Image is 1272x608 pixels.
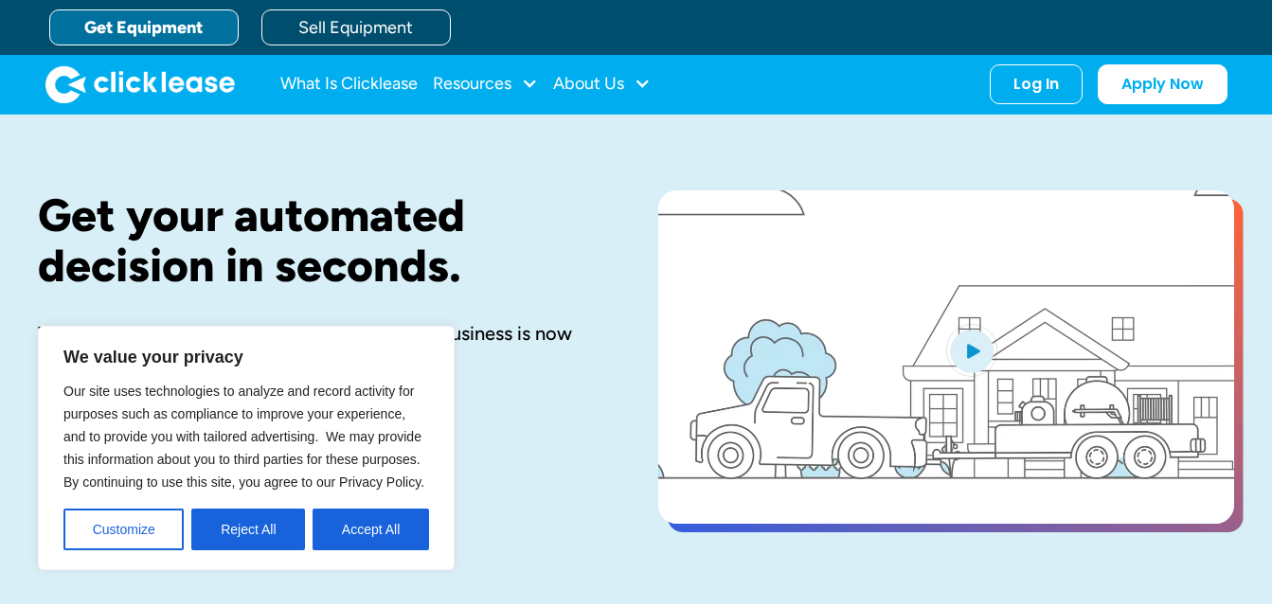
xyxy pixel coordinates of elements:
a: Apply Now [1098,64,1227,104]
img: Blue play button logo on a light blue circular background [946,324,997,377]
a: Get Equipment [49,9,239,45]
button: Reject All [191,509,305,550]
img: Clicklease logo [45,65,235,103]
h1: Get your automated decision in seconds. [38,190,598,291]
a: Sell Equipment [261,9,451,45]
div: We value your privacy [38,326,455,570]
p: We value your privacy [63,346,429,368]
div: Resources [433,65,538,103]
a: What Is Clicklease [280,65,418,103]
div: Log In [1013,75,1059,94]
div: About Us [553,65,651,103]
div: The equipment you need to start or grow your business is now affordable with Clicklease. [38,321,598,370]
button: Customize [63,509,184,550]
a: open lightbox [658,190,1234,524]
button: Accept All [313,509,429,550]
a: home [45,65,235,103]
span: Our site uses technologies to analyze and record activity for purposes such as compliance to impr... [63,384,424,490]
